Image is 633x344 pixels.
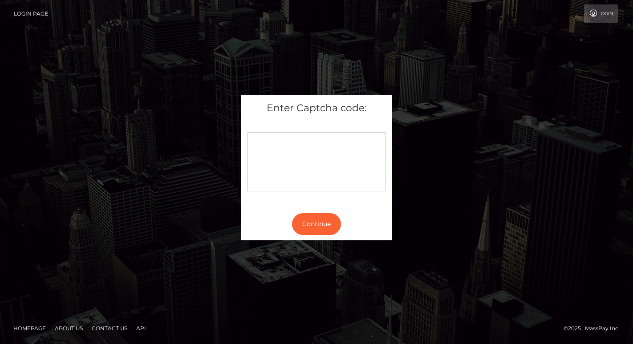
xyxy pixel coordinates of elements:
div: Captcha widget loading... [248,132,385,191]
button: Continue [292,213,341,235]
a: Login Page [14,4,48,23]
a: Homepage [10,321,49,335]
div: © 2025 , MassPay Inc. [564,324,626,333]
a: Contact Us [88,321,131,335]
h5: Enter Captcha code: [248,101,385,115]
a: About Us [51,321,86,335]
a: API [133,321,150,335]
a: Login [584,4,618,23]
